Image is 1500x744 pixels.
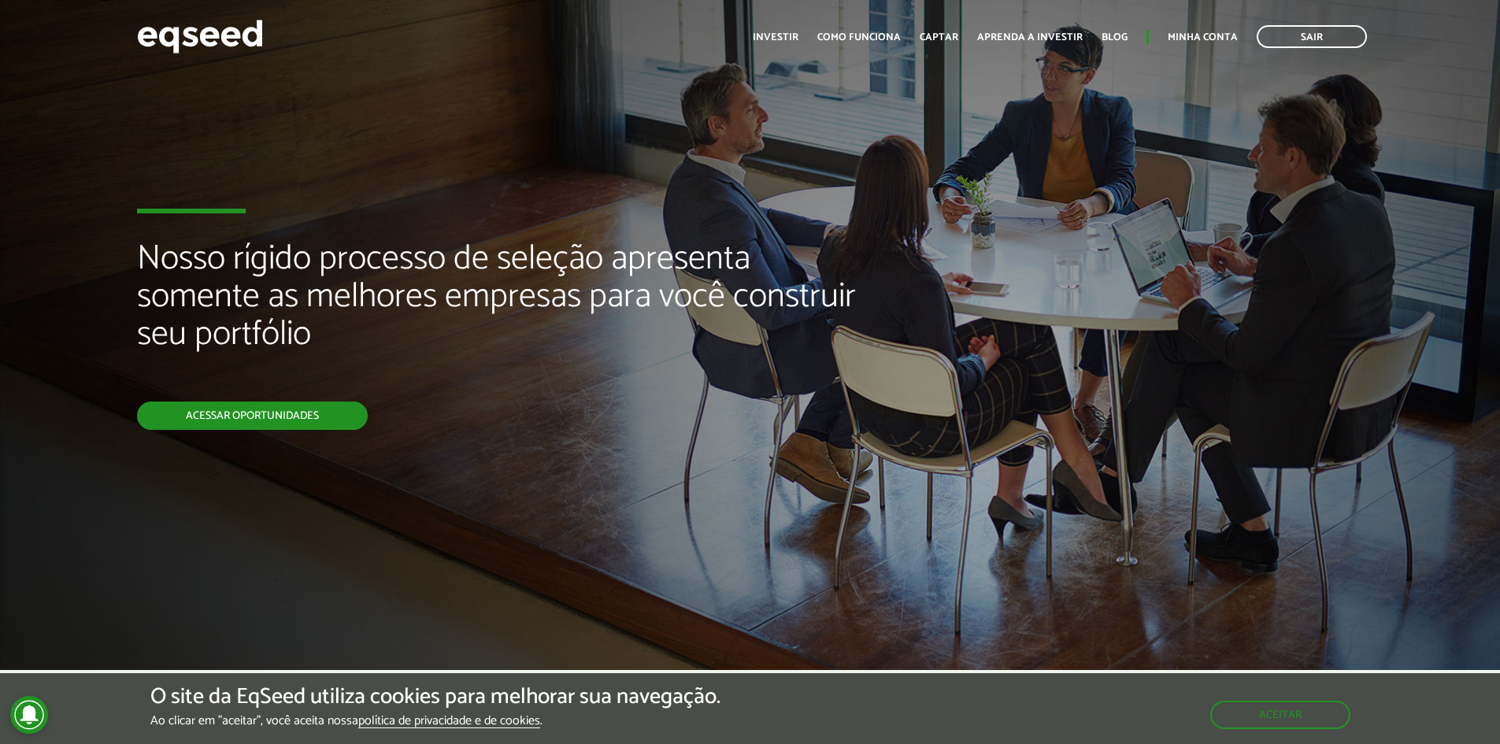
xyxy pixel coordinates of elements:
[977,32,1083,43] a: Aprenda a investir
[753,32,798,43] a: Investir
[150,685,720,709] h5: O site da EqSeed utiliza cookies para melhorar sua navegação.
[920,32,958,43] a: Captar
[1210,701,1350,729] button: Aceitar
[1257,25,1367,48] a: Sair
[1102,32,1128,43] a: Blog
[817,32,901,43] a: Como funciona
[137,16,263,57] img: EqSeed
[358,715,540,728] a: política de privacidade e de cookies
[1168,32,1238,43] a: Minha conta
[150,713,720,728] p: Ao clicar em "aceitar", você aceita nossa .
[137,402,368,430] a: Acessar oportunidades
[137,240,864,402] h2: Nosso rígido processo de seleção apresenta somente as melhores empresas para você construir seu p...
